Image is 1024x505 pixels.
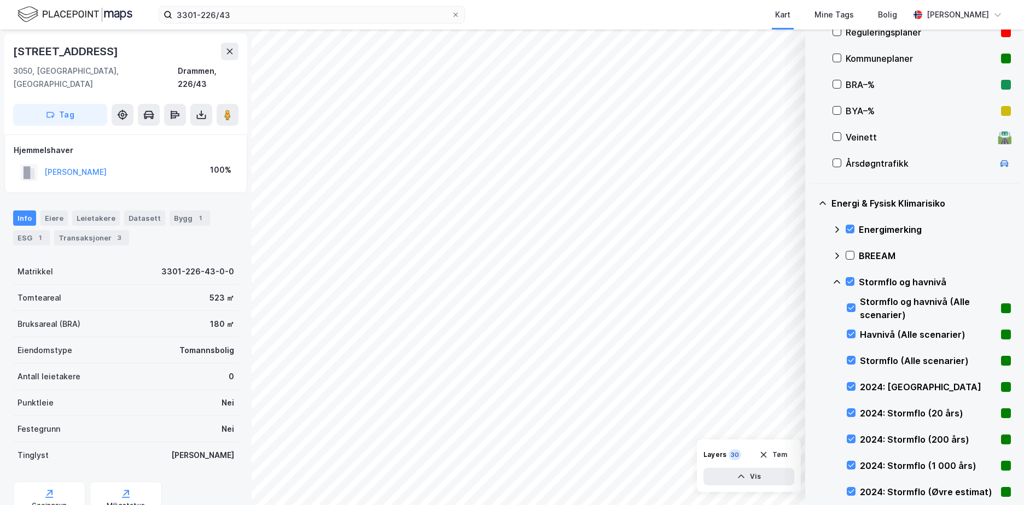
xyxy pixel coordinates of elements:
div: 3050, [GEOGRAPHIC_DATA], [GEOGRAPHIC_DATA] [13,64,178,91]
div: Kommuneplaner [846,52,997,65]
div: Punktleie [18,396,54,409]
div: Tomteareal [18,291,61,304]
div: Layers [703,450,726,459]
div: [STREET_ADDRESS] [13,43,120,60]
button: Tag [13,104,107,126]
div: 1 [34,232,45,243]
div: Leietakere [72,210,120,226]
div: Bruksareal (BRA) [18,318,80,331]
div: 523 ㎡ [210,291,234,304]
div: Datasett [124,210,165,226]
div: Stormflo og havnivå [859,275,1011,289]
div: Hjemmelshaver [14,144,238,157]
div: Mine Tags [814,8,854,21]
div: Info [13,210,36,226]
div: 2024: [GEOGRAPHIC_DATA] [860,380,997,394]
div: 2024: Stormflo (Øvre estimat) [860,485,997,498]
div: Energi & Fysisk Klimarisiko [831,197,1011,210]
div: BYA–% [846,104,997,118]
img: logo.f888ab2527a4732fd821a326f86c7f29.svg [18,5,132,24]
iframe: Chat Widget [969,453,1024,505]
input: Søk på adresse, matrikkel, gårdeiere, leietakere eller personer [172,7,451,23]
div: Nei [222,396,234,409]
div: Veinett [846,131,993,144]
div: Eiere [40,210,68,226]
div: Transaksjoner [54,230,129,245]
div: Bygg [170,210,210,226]
div: Havnivå (Alle scenarier) [860,328,997,341]
div: 1 [195,213,206,224]
div: BRA–% [846,78,997,91]
div: 3 [114,232,125,243]
div: Festegrunn [18,422,60,436]
div: Energimerking [859,223,1011,236]
div: [PERSON_NAME] [927,8,989,21]
div: Nei [222,422,234,436]
div: Matrikkel [18,265,53,278]
div: Stormflo og havnivå (Alle scenarier) [860,295,997,321]
div: 2024: Stormflo (1 000 års) [860,459,997,472]
div: 🛣️ [997,130,1012,144]
div: [PERSON_NAME] [171,449,234,462]
div: Kart [775,8,790,21]
div: 30 [729,449,741,460]
div: Stormflo (Alle scenarier) [860,354,997,367]
div: BREEAM [859,249,1011,262]
div: ESG [13,230,50,245]
div: Eiendomstype [18,344,72,357]
div: 3301-226-43-0-0 [161,265,234,278]
button: Tøm [752,446,794,463]
div: 0 [229,370,234,383]
div: 180 ㎡ [210,318,234,331]
div: Tomannsbolig [179,344,234,357]
div: Tinglyst [18,449,49,462]
div: 2024: Stormflo (20 års) [860,407,997,420]
div: 100% [210,163,231,177]
div: 2024: Stormflo (200 års) [860,433,997,446]
div: Antall leietakere [18,370,80,383]
div: Årsdøgntrafikk [846,157,993,170]
button: Vis [703,468,794,485]
div: Reguleringsplaner [846,26,997,39]
div: Drammen, 226/43 [178,64,238,91]
div: Bolig [878,8,897,21]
